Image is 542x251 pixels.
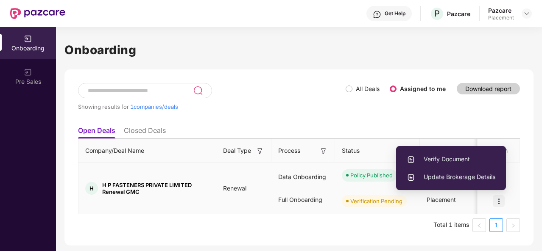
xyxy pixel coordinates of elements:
li: Previous Page [472,218,486,232]
a: 1 [490,219,503,232]
img: svg+xml;base64,PHN2ZyB3aWR0aD0iMjAiIGhlaWdodD0iMjAiIHZpZXdCb3g9IjAgMCAyMCAyMCIgZmlsbD0ibm9uZSIgeG... [24,68,32,77]
button: Download report [457,83,520,94]
th: Company/Deal Name [78,139,216,163]
img: New Pazcare Logo [10,8,65,19]
button: right [506,218,520,232]
div: Placement [488,14,514,21]
img: svg+xml;base64,PHN2ZyBpZD0iRHJvcGRvd24tMzJ4MzIiIHhtbG5zPSJodHRwOi8vd3d3LnczLm9yZy8yMDAwL3N2ZyIgd2... [523,10,530,17]
div: Verification Pending [350,197,402,205]
img: svg+xml;base64,PHN2ZyBpZD0iVXBsb2FkX0xvZ3MiIGRhdGEtbmFtZT0iVXBsb2FkIExvZ3MiIHhtbG5zPSJodHRwOi8vd3... [407,155,415,164]
li: Total 1 items [433,218,469,232]
span: Process [278,146,300,155]
li: Next Page [506,218,520,232]
button: left [472,218,486,232]
div: Get Help [385,10,405,17]
img: icon [493,195,505,207]
span: Status [342,146,360,155]
span: left [477,223,482,228]
span: 1 companies/deals [130,103,178,110]
div: Showing results for [78,103,346,110]
li: 1 [489,218,503,232]
span: Renewal [216,185,253,192]
img: svg+xml;base64,PHN2ZyB3aWR0aD0iMTYiIGhlaWdodD0iMTYiIHZpZXdCb3g9IjAgMCAxNiAxNiIgZmlsbD0ibm9uZSIgeG... [319,147,328,155]
img: svg+xml;base64,PHN2ZyB3aWR0aD0iMjQiIGhlaWdodD0iMjUiIHZpZXdCb3g9IjAgMCAyNCAyNSIgZmlsbD0ibm9uZSIgeG... [193,86,203,96]
span: P [434,8,440,19]
img: svg+xml;base64,PHN2ZyBpZD0iSGVscC0zMngzMiIgeG1sbnM9Imh0dHA6Ly93d3cudzMub3JnLzIwMDAvc3ZnIiB3aWR0aD... [373,10,381,19]
th: Action [478,139,520,163]
div: Data Onboarding [271,165,335,188]
span: Placement [427,196,456,203]
h1: Onboarding [64,41,534,59]
label: Assigned to me [400,85,446,92]
span: Update Brokerage Details [407,172,495,182]
span: Deal Type [223,146,251,155]
span: H P FASTENERS PRIVATE LIMITED Renewal GMC [102,182,210,195]
div: H [85,182,98,195]
li: Open Deals [78,126,115,138]
div: Policy Published [350,171,393,179]
li: Closed Deals [124,126,166,138]
span: Verify Document [407,154,495,164]
div: Pazcare [488,6,514,14]
img: svg+xml;base64,PHN2ZyB3aWR0aD0iMjAiIGhlaWdodD0iMjAiIHZpZXdCb3g9IjAgMCAyMCAyMCIgZmlsbD0ibm9uZSIgeG... [24,35,32,43]
div: Pazcare [447,10,470,18]
span: right [511,223,516,228]
img: svg+xml;base64,PHN2ZyBpZD0iVXBsb2FkX0xvZ3MiIGRhdGEtbmFtZT0iVXBsb2FkIExvZ3MiIHhtbG5zPSJodHRwOi8vd3... [407,173,415,182]
div: Full Onboarding [271,188,335,211]
label: All Deals [356,85,380,92]
img: svg+xml;base64,PHN2ZyB3aWR0aD0iMTYiIGhlaWdodD0iMTYiIHZpZXdCb3g9IjAgMCAxNiAxNiIgZmlsbD0ibm9uZSIgeG... [256,147,264,155]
